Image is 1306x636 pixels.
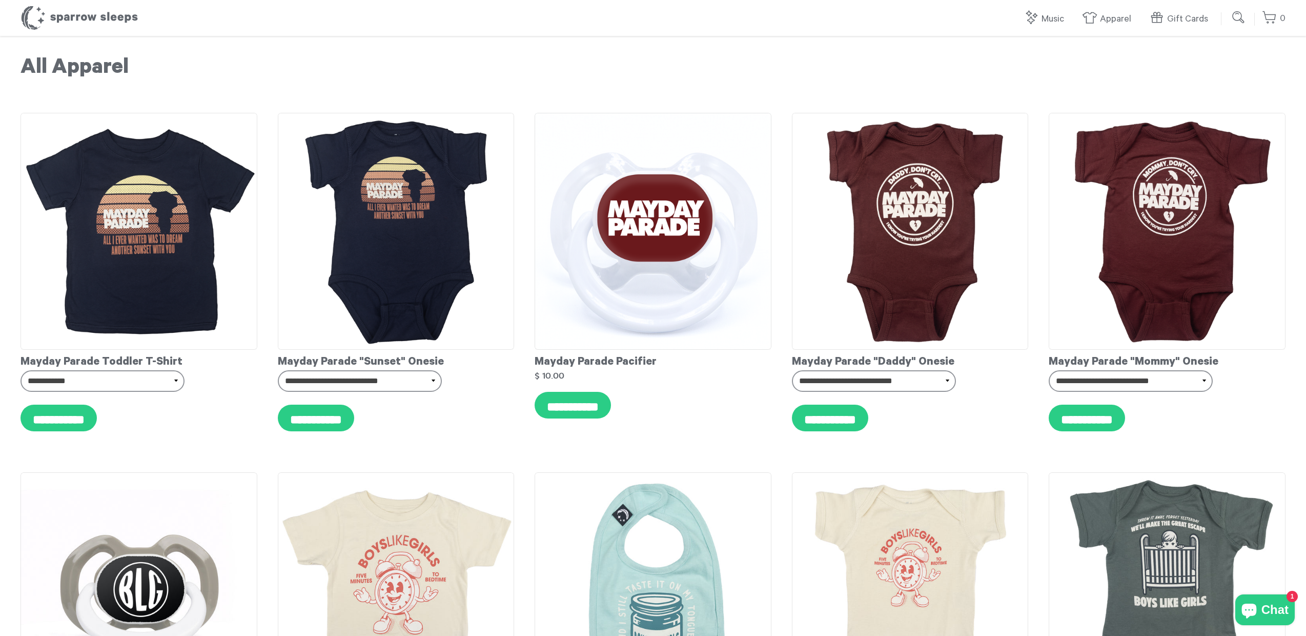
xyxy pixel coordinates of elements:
img: MaydayParade-SunsetOnesie_grande.png [278,113,515,350]
img: MaydayParadePacifierMockup_grande.png [535,113,771,350]
a: Music [1024,8,1069,30]
img: MaydayParade-SunsetToddlerT-shirt_grande.png [21,113,257,350]
strong: $ 10.00 [535,371,564,380]
a: 0 [1262,8,1285,30]
h1: Sparrow Sleeps [21,5,138,31]
div: Mayday Parade Toddler T-Shirt [21,350,257,370]
div: Mayday Parade "Daddy" Onesie [792,350,1029,370]
a: Gift Cards [1149,8,1213,30]
div: Mayday Parade Pacifier [535,350,771,370]
div: Mayday Parade "Mommy" Onesie [1049,350,1285,370]
a: Apparel [1082,8,1136,30]
img: Mayday_Parade_-_Mommy_Onesie_grande.png [1049,113,1285,350]
input: Submit [1229,7,1249,28]
div: Mayday Parade "Sunset" Onesie [278,350,515,370]
img: Mayday_Parade_-_Daddy_Onesie_grande.png [792,113,1029,350]
inbox-online-store-chat: Shopify online store chat [1232,594,1298,628]
h1: All Apparel [21,56,1285,82]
